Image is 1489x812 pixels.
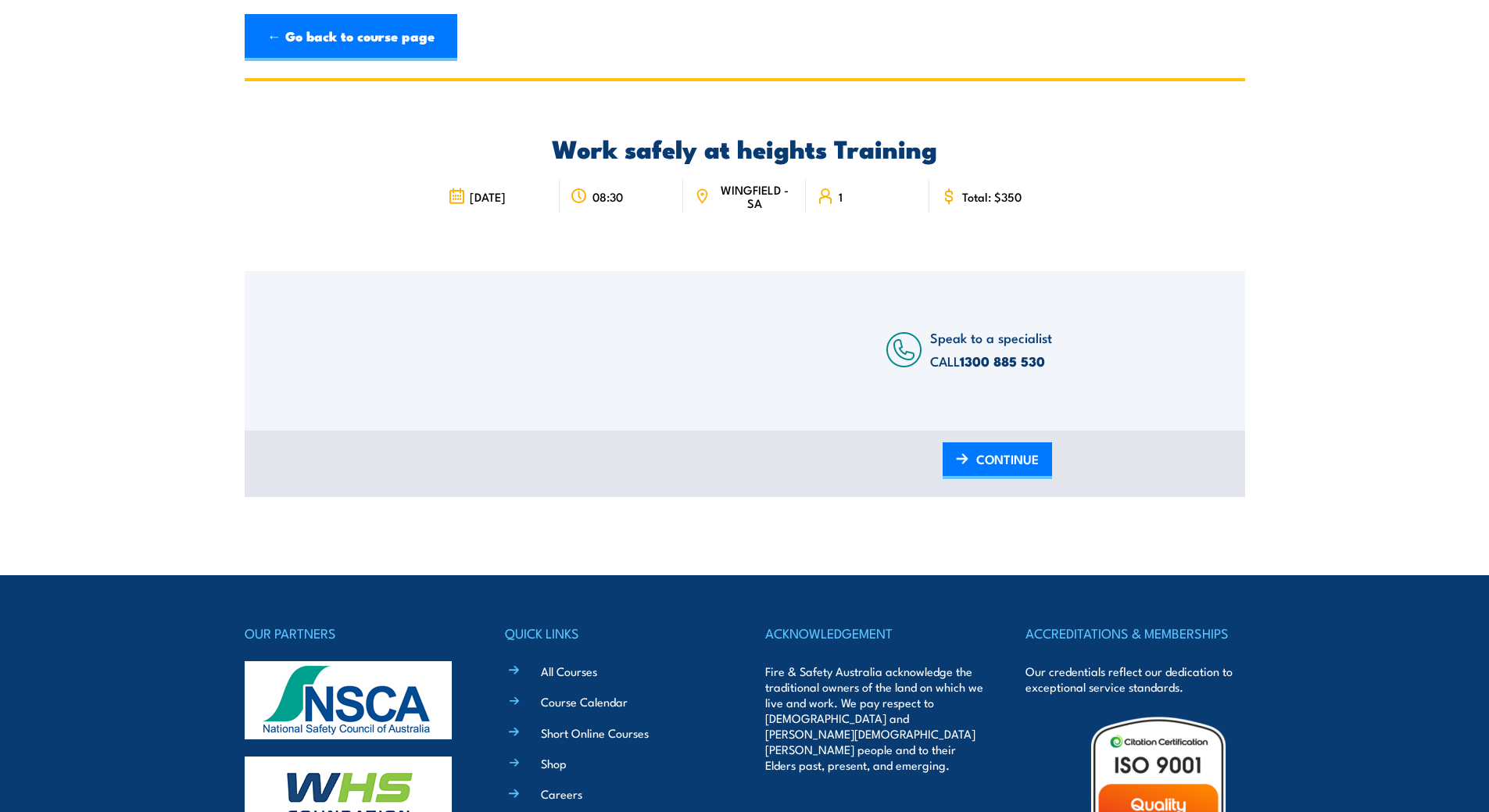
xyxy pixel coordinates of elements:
a: Course Calendar [541,693,628,710]
img: nsca-logo-footer [245,661,452,739]
h4: QUICK LINKS [505,622,724,644]
span: Speak to a specialist CALL [930,327,1052,370]
span: 08:30 [592,190,623,203]
p: Fire & Safety Australia acknowledge the traditional owners of the land on which we live and work.... [765,664,984,773]
a: 1300 885 530 [960,351,1045,371]
a: CONTINUE [943,442,1052,479]
h2: Work safely at heights Training [437,137,1052,159]
h4: ACCREDITATIONS & MEMBERSHIPS [1025,622,1244,644]
span: [DATE] [470,190,506,203]
a: Short Online Courses [541,724,649,741]
a: All Courses [541,663,597,679]
span: 1 [839,190,843,203]
a: Careers [541,785,582,802]
a: ← Go back to course page [245,14,457,61]
span: CONTINUE [976,438,1039,480]
h4: OUR PARTNERS [245,622,464,644]
span: WINGFIELD - SA [714,183,795,209]
span: Total: $350 [962,190,1022,203]
h4: ACKNOWLEDGEMENT [765,622,984,644]
p: Our credentials reflect our dedication to exceptional service standards. [1025,664,1244,695]
a: Shop [541,755,567,771]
